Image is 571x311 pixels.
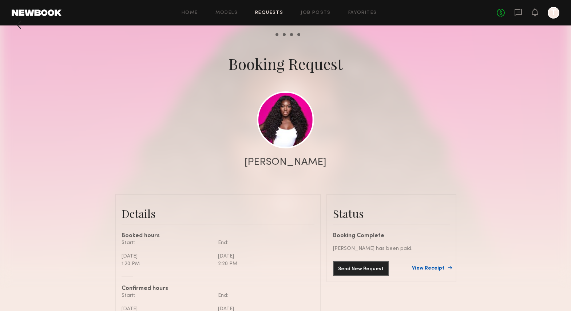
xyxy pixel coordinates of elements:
[333,206,450,221] div: Status
[333,245,450,252] div: [PERSON_NAME] has been paid.
[218,260,309,268] div: 2:20 PM
[348,11,377,15] a: Favorites
[245,157,326,167] div: [PERSON_NAME]
[218,239,309,247] div: End:
[412,266,450,271] a: View Receipt
[333,261,389,276] button: Send New Request
[301,11,331,15] a: Job Posts
[122,286,314,292] div: Confirmed hours
[215,11,238,15] a: Models
[548,7,559,19] a: T
[255,11,283,15] a: Requests
[218,292,309,299] div: End:
[122,260,213,268] div: 1:20 PM
[182,11,198,15] a: Home
[229,53,343,74] div: Booking Request
[122,239,213,247] div: Start:
[122,233,314,239] div: Booked hours
[122,252,213,260] div: [DATE]
[122,292,213,299] div: Start:
[218,252,309,260] div: [DATE]
[333,233,450,239] div: Booking Complete
[122,206,314,221] div: Details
